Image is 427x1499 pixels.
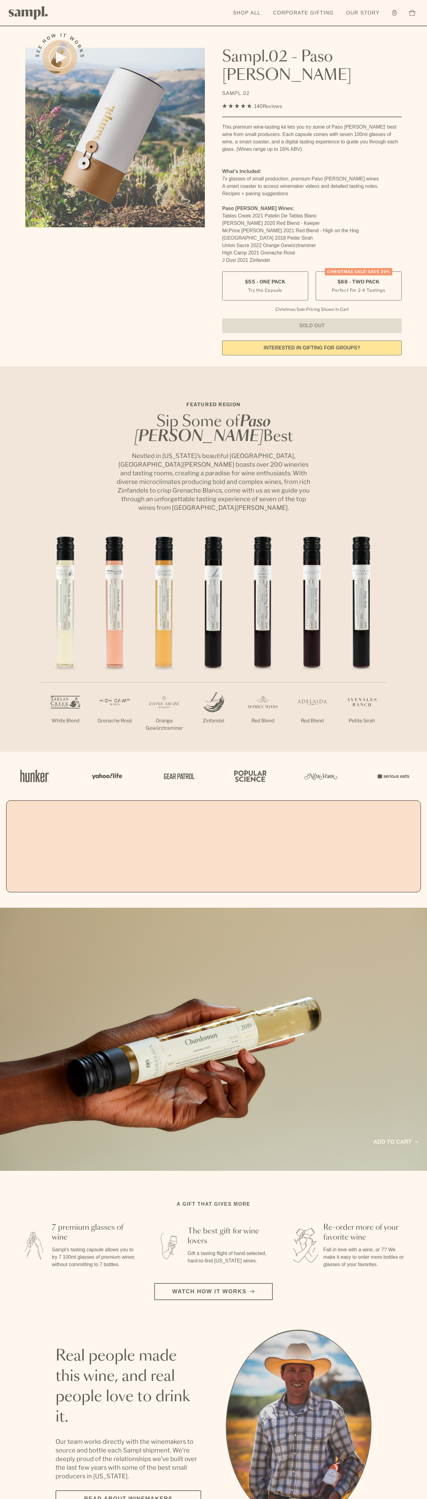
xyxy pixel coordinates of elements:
li: 5 / 7 [238,532,288,744]
small: Perfect For 2-4 Tastings [332,287,385,293]
span: 140 [254,103,263,109]
li: 4 / 7 [189,532,238,744]
span: [GEOGRAPHIC_DATA] 2018 Petite Sirah [222,235,313,241]
li: Christmas Sale Pricing Shown In Cart [272,307,352,312]
img: Artboard_5_7fdae55a-36fd-43f7-8bfd-f74a06a2878e_x450.png [159,763,196,789]
p: White Blend [41,717,90,725]
p: Zinfandel [189,717,238,725]
p: SAMPL.02 [222,90,402,97]
span: Union Sacre 2022 Orange Gewürztraminer [222,243,316,248]
p: Fall in love with a wine, or 7? We make it easy to order more bottles or glasses of your favorites. [323,1246,407,1268]
span: McPrice [PERSON_NAME] 2021 Red Blend - High on the Hog [222,228,359,233]
img: Artboard_1_c8cd28af-0030-4af1-819c-248e302c7f06_x450.png [16,763,53,789]
p: Red Blend [288,717,337,725]
p: Red Blend [238,717,288,725]
a: Corporate Gifting [270,6,337,20]
a: Shop All [230,6,264,20]
h3: The best gift for wine lovers [188,1226,272,1246]
img: Artboard_3_0b291449-6e8c-4d07-b2c2-3f3601a19cd1_x450.png [302,763,339,789]
li: A smart coaster to access winemaker videos and detailed tasting notes. [222,183,402,190]
li: 3 / 7 [139,532,189,752]
span: $55 - One Pack [245,279,286,285]
strong: Paso [PERSON_NAME] Wines: [222,206,294,211]
button: Watch how it works [154,1283,273,1300]
li: Recipes + pairing suggestions [222,190,402,197]
span: $88 - Two Pack [338,279,380,285]
p: Grenache Rosé [90,717,139,725]
img: Artboard_7_5b34974b-f019-449e-91fb-745f8d0877ee_x450.png [374,763,411,789]
div: 140Reviews [222,102,282,110]
p: Nestled in [US_STATE]’s beautiful [GEOGRAPHIC_DATA], [GEOGRAPHIC_DATA][PERSON_NAME] boasts over 2... [115,452,312,512]
li: 1 / 7 [41,532,90,744]
li: 7x glasses of small production, premium Paso [PERSON_NAME] wines [222,175,402,183]
li: 7 / 7 [337,532,386,744]
em: Paso [PERSON_NAME] [134,415,271,444]
h1: Sampl.02 - Paso [PERSON_NAME] [222,48,402,85]
span: High Camp 2021 Grenache Rosé [222,250,295,255]
img: Sampl logo [9,6,48,19]
p: Orange Gewürztraminer [139,717,189,732]
span: Tablas Creek 2021 Patelin De Tablas Blanc [222,213,317,218]
div: This premium wine-tasting kit lets you try some of Paso [PERSON_NAME]' best wine from small produ... [222,123,402,153]
li: 2 / 7 [90,532,139,744]
strong: What’s Included: [222,169,261,174]
h2: A gift that gives more [177,1200,251,1208]
p: Featured Region [115,401,312,408]
img: Artboard_6_04f9a106-072f-468a-bdd7-f11783b05722_x450.png [88,763,125,789]
img: Sampl.02 - Paso Robles [25,48,205,227]
a: Our Story [343,6,383,20]
p: Petite Sirah [337,717,386,725]
li: 6 / 7 [288,532,337,744]
p: Gift a tasting flight of hand-selected, hard-to-find [US_STATE] wines. [188,1250,272,1265]
h3: Re-order more of your favorite wine [323,1223,407,1242]
button: See how it works [43,40,77,75]
a: Add to cart [373,1138,418,1146]
div: CHRISTMAS SALE! Save 20% [325,268,392,275]
h2: Real people made this wine, and real people love to drink it. [56,1346,201,1427]
a: interested in gifting for groups? [222,341,402,355]
small: Try the Capsule [248,287,282,293]
button: Sold Out [222,318,402,333]
span: [PERSON_NAME] 2020 Red Blend - Keeper [222,221,320,226]
span: Reviews [263,103,282,109]
span: J Dusi 2021 Zinfandel [222,258,270,263]
h2: Sip Some of Best [115,415,312,444]
p: Sampl's tasting capsule allows you to try 7 100ml glasses of premium wines without committing to ... [52,1246,136,1268]
p: Our team works directly with the winemakers to source and bottle each Sampl shipment. We’re deepl... [56,1437,201,1480]
img: Artboard_4_28b4d326-c26e-48f9-9c80-911f17d6414e_x450.png [231,763,268,789]
h3: 7 premium glasses of wine [52,1223,136,1242]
